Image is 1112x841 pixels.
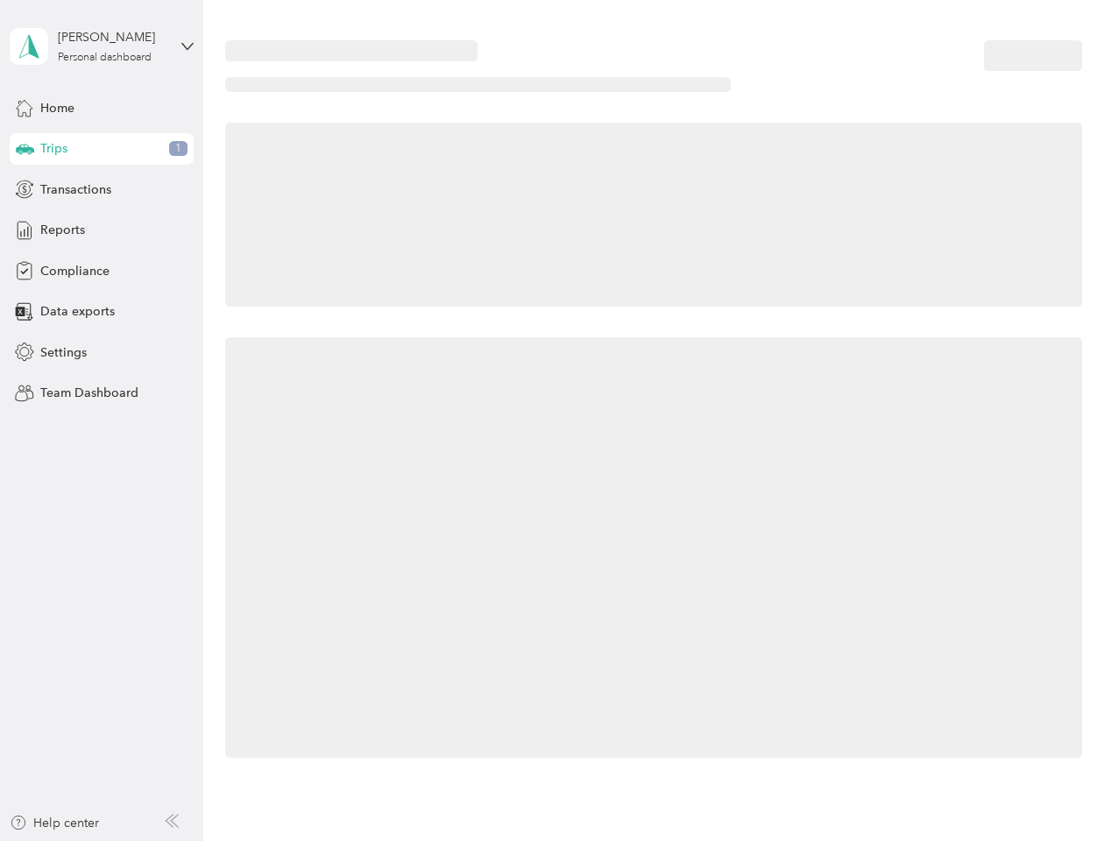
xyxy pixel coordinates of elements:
[40,221,85,239] span: Reports
[169,141,188,157] span: 1
[40,302,115,321] span: Data exports
[40,180,111,199] span: Transactions
[40,139,67,158] span: Trips
[1014,743,1112,841] iframe: Everlance-gr Chat Button Frame
[58,53,152,63] div: Personal dashboard
[10,814,99,832] button: Help center
[40,262,110,280] span: Compliance
[40,99,74,117] span: Home
[58,28,167,46] div: [PERSON_NAME]
[40,343,87,362] span: Settings
[40,384,138,402] span: Team Dashboard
